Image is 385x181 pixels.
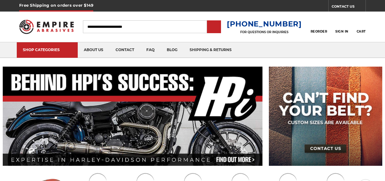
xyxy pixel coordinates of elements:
[78,42,109,58] a: about us
[161,42,184,58] a: blog
[208,21,220,33] input: Submit
[332,3,365,12] a: CONTACT US
[357,30,366,33] span: Cart
[227,19,302,28] a: [PHONE_NUMBER]
[109,42,140,58] a: contact
[311,30,327,33] span: Reorder
[335,30,348,33] span: Sign In
[227,30,302,34] p: FOR QUESTIONS OR INQUIRIES
[184,42,238,58] a: shipping & returns
[311,20,327,33] a: Reorder
[19,16,74,37] img: Empire Abrasives
[357,20,366,33] a: Cart
[3,67,263,166] img: Banner for an interview featuring Horsepower Inc who makes Harley performance upgrades featured o...
[23,47,72,52] div: SHOP CATEGORIES
[140,42,161,58] a: faq
[269,67,382,166] img: promo banner for custom belts.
